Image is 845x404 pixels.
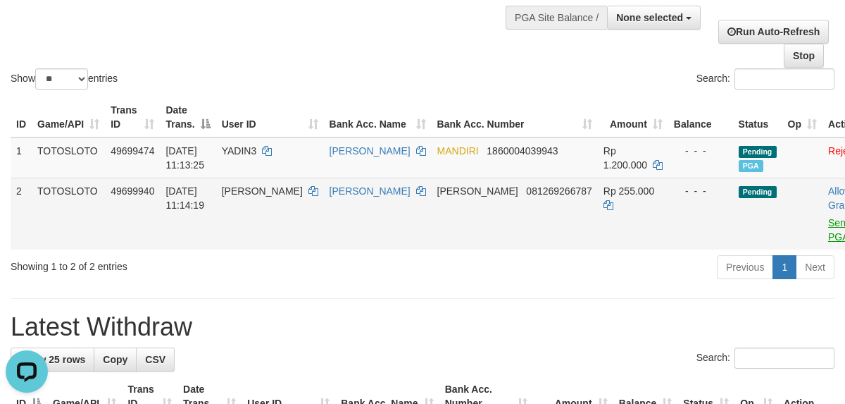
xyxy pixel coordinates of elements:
[111,145,154,157] span: 49699474
[603,145,647,171] span: Rp 1.200.000
[733,97,782,137] th: Status
[11,97,32,137] th: ID
[603,185,654,197] span: Rp 255.000
[739,160,763,172] span: PGA
[105,97,160,137] th: Trans ID: activate to sort column ascending
[32,178,105,250] td: TOTOSLOTO
[11,178,32,250] td: 2
[674,184,727,198] div: - - -
[717,255,773,279] a: Previous
[506,6,607,30] div: PGA Site Balance /
[330,145,411,157] a: [PERSON_NAME]
[607,6,701,30] button: None selected
[772,255,796,279] a: 1
[35,68,88,90] select: Showentries
[11,68,118,90] label: Show entries
[739,186,777,198] span: Pending
[616,12,683,23] span: None selected
[32,97,105,137] th: Game/API: activate to sort column ascending
[674,144,727,158] div: - - -
[6,6,48,48] button: Open LiveChat chat widget
[111,185,154,197] span: 49699940
[165,145,204,171] span: [DATE] 11:13:25
[696,68,834,90] label: Search:
[136,348,175,372] a: CSV
[222,185,303,197] span: [PERSON_NAME]
[696,348,834,369] label: Search:
[11,313,834,341] h1: Latest Withdraw
[784,44,824,68] a: Stop
[598,97,668,137] th: Amount: activate to sort column ascending
[330,185,411,197] a: [PERSON_NAME]
[734,68,834,90] input: Search:
[324,97,432,137] th: Bank Acc. Name: activate to sort column ascending
[734,348,834,369] input: Search:
[718,20,829,44] a: Run Auto-Refresh
[796,255,834,279] a: Next
[11,137,32,178] td: 1
[437,145,479,157] span: MANDIRI
[11,254,342,274] div: Showing 1 to 2 of 2 entries
[94,348,137,372] a: Copy
[103,354,127,365] span: Copy
[32,137,105,178] td: TOTOSLOTO
[216,97,324,137] th: User ID: activate to sort column ascending
[437,185,518,197] span: [PERSON_NAME]
[739,146,777,158] span: Pending
[487,145,558,157] span: Copy 1860004039943 to clipboard
[668,97,733,137] th: Balance
[526,185,591,197] span: Copy 081269266787 to clipboard
[222,145,257,157] span: YADIN3
[165,185,204,211] span: [DATE] 11:14:19
[782,97,822,137] th: Op: activate to sort column ascending
[432,97,598,137] th: Bank Acc. Number: activate to sort column ascending
[160,97,215,137] th: Date Trans.: activate to sort column descending
[145,354,165,365] span: CSV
